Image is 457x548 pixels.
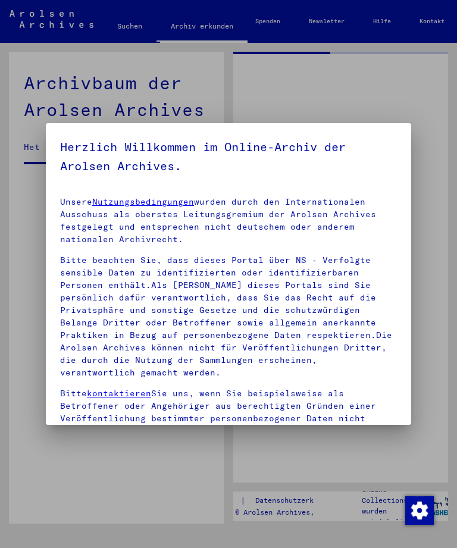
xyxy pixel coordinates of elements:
[405,496,434,525] img: Zustimmung ändern
[60,137,397,176] h5: Herzlich Willkommen im Online-Archiv der Arolsen Archives.
[60,196,397,246] p: Unsere wurden durch den Internationalen Ausschuss als oberstes Leitungsgremium der Arolsen Archiv...
[87,388,151,399] a: kontaktieren
[92,196,194,207] a: Nutzungsbedingungen
[60,387,397,437] p: Bitte Sie uns, wenn Sie beispielsweise als Betroffener oder Angehöriger aus berechtigten Gründen ...
[60,254,397,379] p: Bitte beachten Sie, dass dieses Portal über NS - Verfolgte sensible Daten zu identifizierten oder...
